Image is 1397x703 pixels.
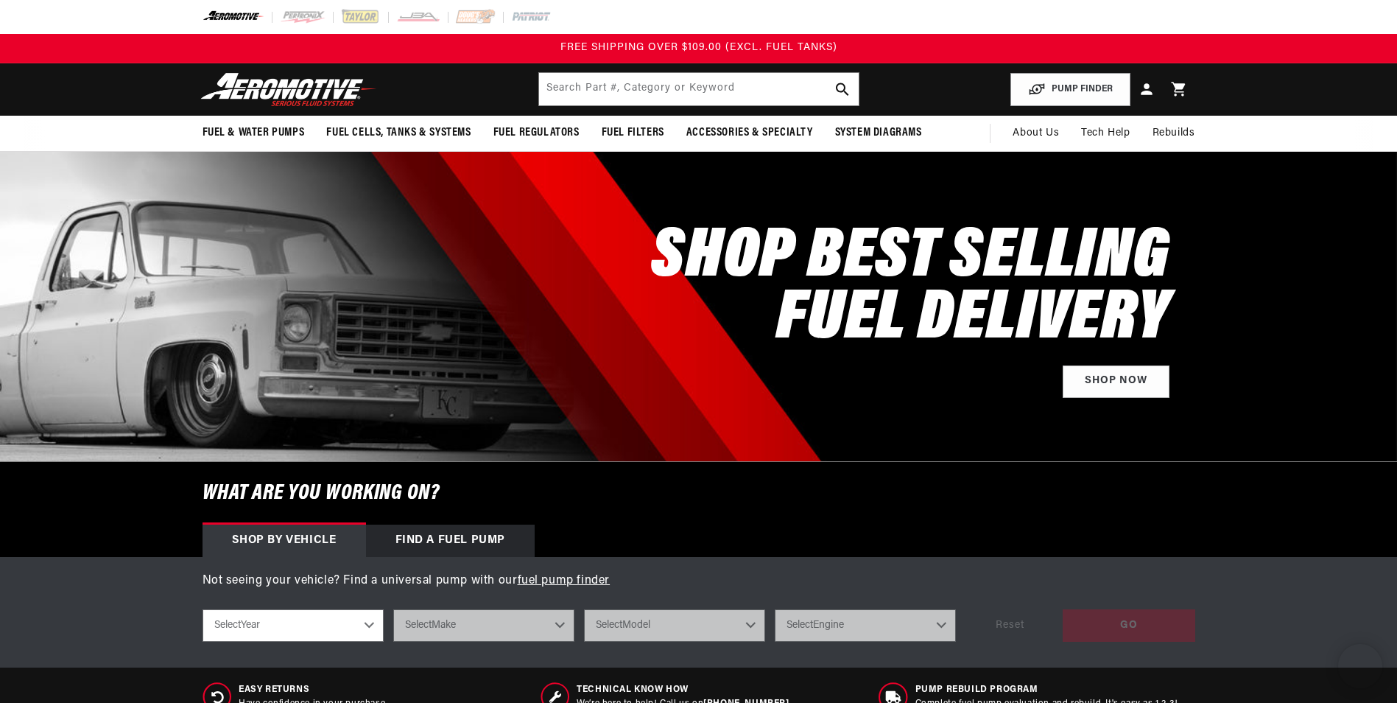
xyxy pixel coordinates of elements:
span: FREE SHIPPING OVER $109.00 (EXCL. FUEL TANKS) [560,42,837,53]
span: Easy Returns [239,684,387,696]
a: About Us [1002,116,1070,151]
a: Shop Now [1063,366,1169,399]
button: search button [826,73,859,105]
span: Fuel & Water Pumps [203,125,305,141]
select: Model [584,609,765,642]
select: Year [203,609,384,642]
summary: System Diagrams [824,116,933,150]
a: fuel pump finder [518,575,610,587]
p: Not seeing your vehicle? Find a universal pump with our [203,572,1195,591]
h6: What are you working on? [166,462,1232,525]
span: Fuel Filters [602,125,664,141]
img: Aeromotive [197,72,381,107]
span: Fuel Regulators [493,125,580,141]
h2: SHOP BEST SELLING FUEL DELIVERY [651,227,1169,351]
summary: Fuel & Water Pumps [191,116,316,150]
span: Fuel Cells, Tanks & Systems [326,125,471,141]
div: Shop by vehicle [203,525,366,557]
span: About Us [1013,127,1059,139]
select: Engine [775,609,956,642]
span: Tech Help [1081,125,1130,141]
summary: Tech Help [1070,116,1141,151]
select: Make [393,609,574,642]
input: Search by Part Number, Category or Keyword [539,73,859,105]
summary: Rebuilds [1141,116,1206,151]
span: Accessories & Specialty [686,125,813,141]
summary: Fuel Filters [591,116,675,150]
span: Rebuilds [1153,125,1195,141]
button: PUMP FINDER [1010,73,1130,106]
summary: Fuel Cells, Tanks & Systems [315,116,482,150]
div: Find a Fuel Pump [366,525,535,557]
span: Technical Know How [577,684,789,696]
span: Pump Rebuild program [915,684,1178,696]
span: System Diagrams [835,125,922,141]
summary: Fuel Regulators [482,116,591,150]
summary: Accessories & Specialty [675,116,824,150]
